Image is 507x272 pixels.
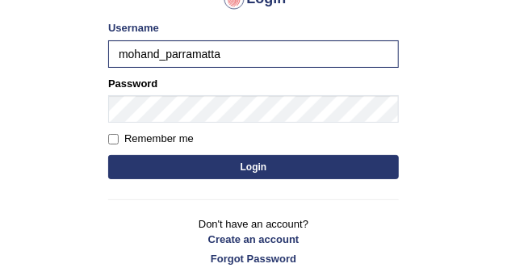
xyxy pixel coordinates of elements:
[108,131,194,147] label: Remember me
[108,251,399,266] a: Forgot Password
[108,155,399,179] button: Login
[108,134,119,144] input: Remember me
[108,232,399,247] a: Create an account
[108,216,399,266] p: Don't have an account?
[108,20,159,36] label: Username
[108,76,157,91] label: Password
